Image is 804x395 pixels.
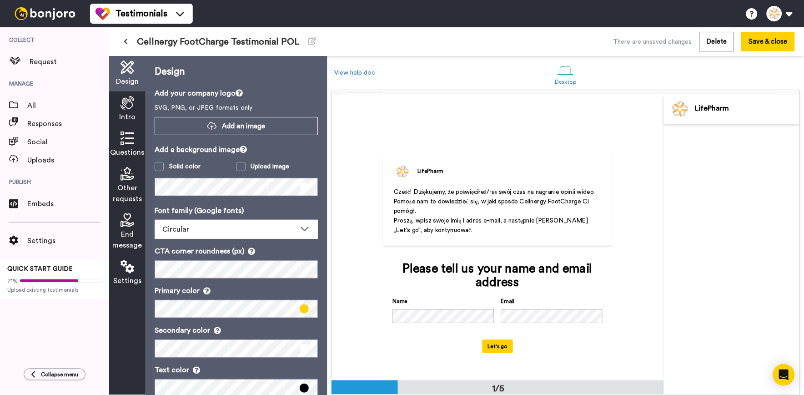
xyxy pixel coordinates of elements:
[155,117,318,135] button: Add an image
[155,205,318,216] p: Font family (Google fonts)
[24,369,85,380] button: Collapse menu
[27,100,109,111] span: All
[773,364,795,386] div: Open Intercom Messenger
[551,58,581,90] a: Desktop
[27,118,109,129] span: Responses
[335,70,376,76] a: View help doc
[27,198,109,209] span: Embeds
[113,229,142,251] span: End message
[418,167,443,175] div: LifePharm
[555,79,577,85] div: Desktop
[137,35,299,48] span: Cellnergy FootCharge Testimonial POL
[11,7,79,20] img: bj-logo-header-white.svg
[111,147,145,158] span: Questions
[155,285,318,296] p: Primary color
[695,104,799,113] div: LifePharm
[7,286,102,294] span: Upload existing testimonials
[155,65,318,79] p: Design
[119,111,136,122] span: Intro
[392,297,407,305] label: Name
[155,144,318,155] p: Add a background image
[7,266,73,272] span: QUICK START GUIDE
[501,297,515,305] label: Email
[113,182,142,204] span: Other requests
[95,6,110,21] img: tm-color.svg
[392,262,603,289] div: Please tell us your name and email address
[27,137,109,147] span: Social
[27,155,109,166] span: Uploads
[742,32,795,51] button: Save & close
[251,162,290,171] div: Upload image
[669,98,691,120] img: Profile Image
[155,365,318,375] p: Text color
[27,235,109,246] span: Settings
[162,226,189,233] span: Circular
[155,246,318,257] p: CTA corner roundness (px)
[394,189,597,214] span: Cześć! Dziękujemy, że poświęciłeś/-aś swój czas na nagranie opinii wideo. Pomoże nam to dowiedzie...
[155,325,318,336] p: Secondary color
[477,382,520,395] div: 1/5
[7,277,18,284] span: 71%
[613,37,692,46] div: There are unsaved changes
[222,122,265,131] span: Add an image
[169,162,201,171] div: Solid color
[116,7,167,20] span: Testimonials
[41,371,78,378] span: Collapse menu
[113,275,141,286] span: Settings
[699,32,734,51] button: Delete
[116,76,139,87] span: Design
[155,103,318,112] p: SVG, PNG, or JPEG formats only
[482,339,513,353] button: Let's go
[394,218,589,233] span: Proszę, wpisz swoje imię i adres e-mail, a następnie [PERSON_NAME] „Let's go”, aby kontynuować.
[155,88,318,99] p: Add your company logo
[30,56,109,67] span: Request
